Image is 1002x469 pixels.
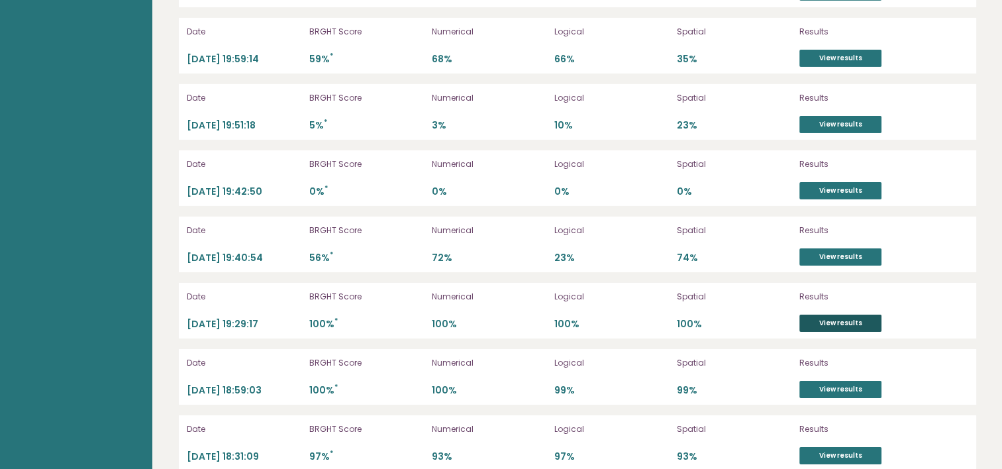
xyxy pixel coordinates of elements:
p: 66% [554,53,669,66]
p: 97% [309,450,424,463]
p: 0% [309,185,424,198]
p: [DATE] 19:42:50 [187,185,301,198]
p: Numerical [432,26,546,38]
p: BRGHT Score [309,423,424,435]
p: Numerical [432,225,546,236]
p: Date [187,357,301,369]
p: 72% [432,252,546,264]
p: 5% [309,119,424,132]
p: 10% [554,119,669,132]
p: 100% [432,384,546,397]
p: BRGHT Score [309,291,424,303]
p: 23% [554,252,669,264]
p: Results [799,423,938,435]
p: Logical [554,158,669,170]
p: BRGHT Score [309,225,424,236]
p: Logical [554,357,669,369]
p: Results [799,92,938,104]
p: Spatial [677,291,791,303]
p: Numerical [432,92,546,104]
p: 100% [309,384,424,397]
p: Date [187,291,301,303]
a: View results [799,381,881,398]
p: Date [187,423,301,435]
p: 100% [432,318,546,331]
p: Date [187,158,301,170]
p: Results [799,26,938,38]
p: Spatial [677,158,791,170]
a: View results [799,50,881,67]
p: Results [799,225,938,236]
p: Numerical [432,291,546,303]
p: 100% [554,318,669,331]
p: Spatial [677,26,791,38]
p: Logical [554,26,669,38]
p: 59% [309,53,424,66]
p: 97% [554,450,669,463]
a: View results [799,116,881,133]
p: [DATE] 18:59:03 [187,384,301,397]
p: 68% [432,53,546,66]
p: Date [187,225,301,236]
p: 23% [677,119,791,132]
p: Spatial [677,225,791,236]
p: Logical [554,423,669,435]
p: Results [799,357,938,369]
p: [DATE] 19:59:14 [187,53,301,66]
p: [DATE] 18:31:09 [187,450,301,463]
a: View results [799,315,881,332]
p: Numerical [432,423,546,435]
p: Numerical [432,357,546,369]
p: 100% [677,318,791,331]
p: Spatial [677,423,791,435]
p: 99% [554,384,669,397]
p: 100% [309,318,424,331]
p: BRGHT Score [309,92,424,104]
p: Date [187,92,301,104]
p: 93% [677,450,791,463]
p: BRGHT Score [309,357,424,369]
p: [DATE] 19:51:18 [187,119,301,132]
p: [DATE] 19:29:17 [187,318,301,331]
p: 0% [677,185,791,198]
p: Spatial [677,92,791,104]
a: View results [799,182,881,199]
p: 56% [309,252,424,264]
p: Results [799,158,938,170]
p: 74% [677,252,791,264]
p: [DATE] 19:40:54 [187,252,301,264]
p: Results [799,291,938,303]
p: Logical [554,92,669,104]
p: Logical [554,225,669,236]
p: Numerical [432,158,546,170]
a: View results [799,248,881,266]
p: 3% [432,119,546,132]
p: 0% [554,185,669,198]
p: 35% [677,53,791,66]
p: 0% [432,185,546,198]
p: Spatial [677,357,791,369]
a: View results [799,447,881,464]
p: 93% [432,450,546,463]
p: 99% [677,384,791,397]
p: Logical [554,291,669,303]
p: BRGHT Score [309,26,424,38]
p: BRGHT Score [309,158,424,170]
p: Date [187,26,301,38]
